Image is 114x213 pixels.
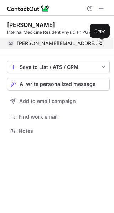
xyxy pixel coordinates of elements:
div: [PERSON_NAME] [7,21,55,28]
button: save-profile-one-click [7,61,110,73]
button: Find work email [7,112,110,122]
span: [PERSON_NAME][EMAIL_ADDRESS][PERSON_NAME][DOMAIN_NAME] [17,40,99,47]
div: Save to List / ATS / CRM [20,64,97,70]
span: Notes [19,128,107,134]
button: Add to email campaign [7,95,110,108]
span: Find work email [19,114,107,120]
span: Add to email campaign [19,98,76,104]
img: ContactOut v5.3.10 [7,4,50,13]
button: AI write personalized message [7,78,110,91]
button: Notes [7,126,110,136]
div: Internal Medicine Resident Physician PGY2 [7,29,110,35]
span: AI write personalized message [20,81,95,87]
